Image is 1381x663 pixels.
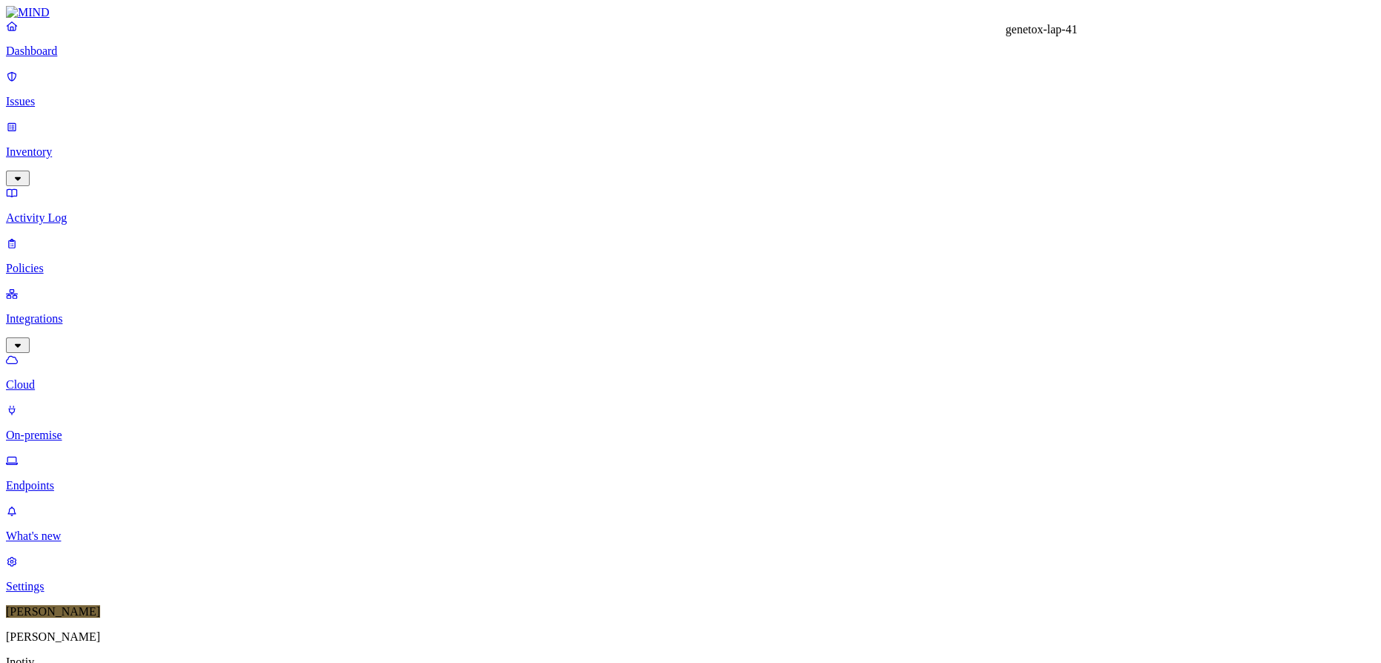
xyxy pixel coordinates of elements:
p: Policies [6,262,1375,275]
p: Inventory [6,145,1375,159]
span: [PERSON_NAME] [6,605,100,618]
p: [PERSON_NAME] [6,630,1375,644]
p: Dashboard [6,44,1375,58]
p: Settings [6,580,1375,593]
p: What's new [6,530,1375,543]
p: Integrations [6,312,1375,326]
p: On-premise [6,429,1375,442]
div: genetox-lap-41 [1006,23,1078,36]
p: Cloud [6,378,1375,392]
p: Activity Log [6,211,1375,225]
img: MIND [6,6,50,19]
p: Issues [6,95,1375,108]
p: Endpoints [6,479,1375,492]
